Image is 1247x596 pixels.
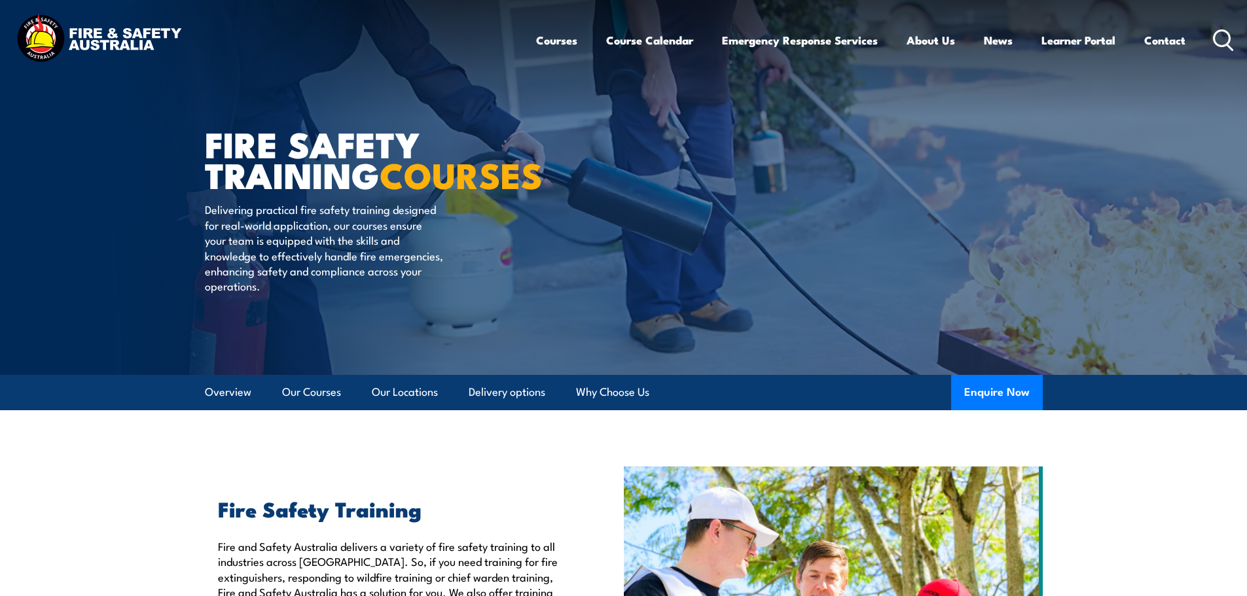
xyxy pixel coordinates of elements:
[380,147,543,201] strong: COURSES
[205,375,251,410] a: Overview
[536,23,577,58] a: Courses
[951,375,1043,410] button: Enquire Now
[1144,23,1185,58] a: Contact
[1041,23,1115,58] a: Learner Portal
[907,23,955,58] a: About Us
[372,375,438,410] a: Our Locations
[282,375,341,410] a: Our Courses
[984,23,1013,58] a: News
[205,202,444,293] p: Delivering practical fire safety training designed for real-world application, our courses ensure...
[576,375,649,410] a: Why Choose Us
[606,23,693,58] a: Course Calendar
[205,128,528,189] h1: FIRE SAFETY TRAINING
[469,375,545,410] a: Delivery options
[722,23,878,58] a: Emergency Response Services
[218,499,564,517] h2: Fire Safety Training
